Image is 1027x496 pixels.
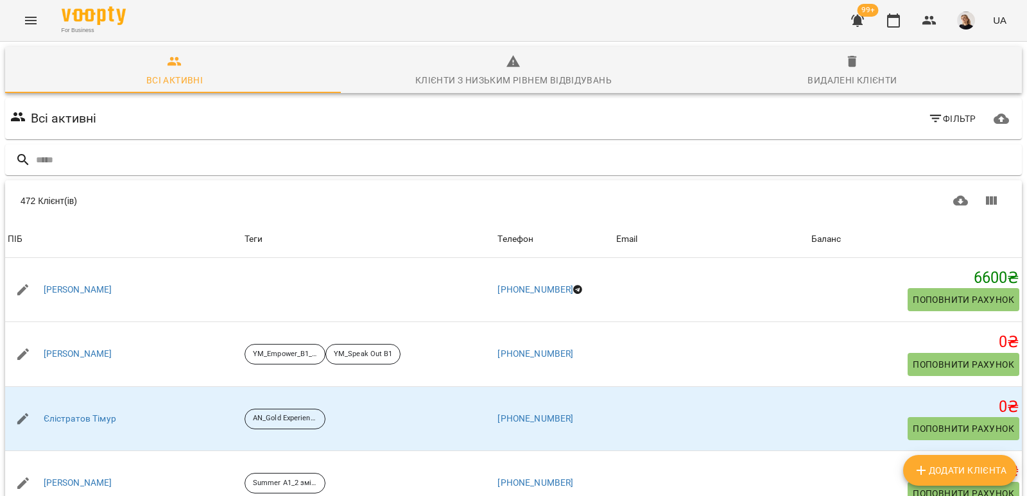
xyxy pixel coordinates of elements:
[253,478,317,489] p: Summer A1_2 зміна_25
[497,348,573,359] a: [PHONE_NUMBER]
[15,5,46,36] button: Menu
[811,232,841,247] div: Sort
[858,4,879,17] span: 99+
[5,180,1022,221] div: Table Toolbar
[811,461,1019,481] h5: 0 ₴
[497,477,573,488] a: [PHONE_NUMBER]
[8,232,22,247] div: ПІБ
[807,73,897,88] div: Видалені клієнти
[497,413,573,423] a: [PHONE_NUMBER]
[908,353,1019,376] button: Поповнити рахунок
[44,284,112,296] a: [PERSON_NAME]
[8,232,239,247] span: ПІБ
[616,232,638,247] div: Sort
[913,292,1014,307] span: Поповнити рахунок
[913,357,1014,372] span: Поповнити рахунок
[908,288,1019,311] button: Поповнити рахунок
[44,477,112,490] a: [PERSON_NAME]
[811,397,1019,417] h5: 0 ₴
[245,232,492,247] div: Теги
[913,421,1014,436] span: Поповнити рахунок
[957,12,975,30] img: 9cec10d231d9bfd3de0fd9da221b6970.jpg
[21,194,511,207] div: 472 Клієнт(ів)
[811,332,1019,352] h5: 0 ₴
[497,284,573,295] a: [PHONE_NUMBER]
[497,232,533,247] div: Телефон
[146,73,203,88] div: Всі активні
[44,413,116,425] a: Єлістратов Тімур
[497,232,610,247] span: Телефон
[976,185,1006,216] button: Показати колонки
[988,8,1012,32] button: UA
[908,417,1019,440] button: Поповнити рахунок
[334,349,393,360] p: YM_Speak Out B1
[8,232,22,247] div: Sort
[993,13,1006,27] span: UA
[616,232,806,247] span: Email
[811,232,1019,247] span: Баланс
[62,6,126,25] img: Voopty Logo
[245,473,325,493] div: Summer A1_2 зміна_25
[325,344,401,364] div: YM_Speak Out B1
[31,108,97,128] h6: Всі активні
[497,232,533,247] div: Sort
[945,185,976,216] button: Завантажити CSV
[253,349,317,360] p: YM_Empower_B1_evening
[923,107,981,130] button: Фільтр
[811,268,1019,288] h5: 6600 ₴
[245,344,325,364] div: YM_Empower_B1_evening
[811,232,841,247] div: Баланс
[616,232,638,247] div: Email
[903,455,1017,486] button: Додати клієнта
[913,463,1006,478] span: Додати клієнта
[415,73,612,88] div: Клієнти з низьким рівнем відвідувань
[62,26,126,35] span: For Business
[44,348,112,361] a: [PERSON_NAME]
[928,111,976,126] span: Фільтр
[253,413,317,424] p: AN_Gold Experience A2_25-26
[245,409,325,429] div: AN_Gold Experience A2_25-26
